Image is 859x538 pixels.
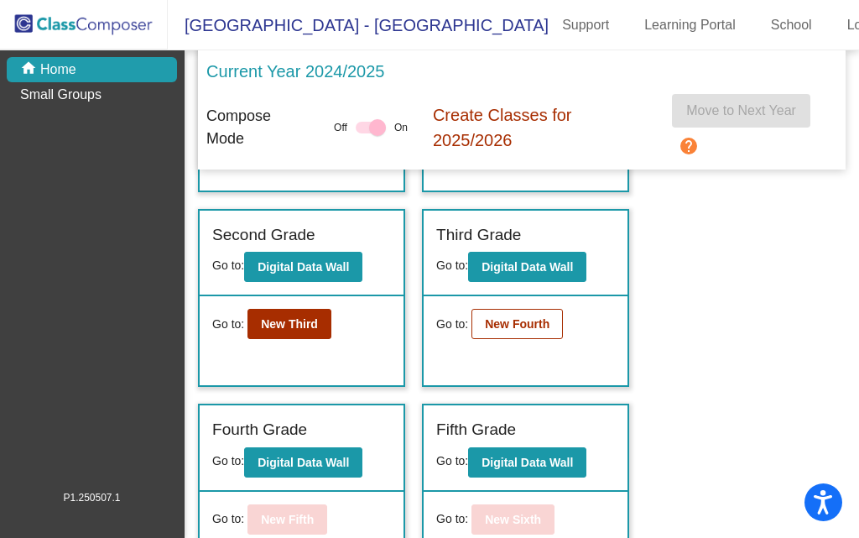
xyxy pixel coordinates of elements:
[482,456,573,469] b: Digital Data Wall
[482,260,573,274] b: Digital Data Wall
[485,513,541,526] b: New Sixth
[485,317,549,331] b: New Fourth
[168,12,549,39] span: [GEOGRAPHIC_DATA] - [GEOGRAPHIC_DATA]
[679,136,699,156] mat-icon: help
[244,447,362,478] button: Digital Data Wall
[631,12,749,39] a: Learning Portal
[247,504,327,535] button: New Fifth
[549,12,622,39] a: Support
[436,259,468,272] span: Go to:
[261,513,314,526] b: New Fifth
[20,85,102,105] p: Small Groups
[468,447,586,478] button: Digital Data Wall
[436,316,468,333] span: Go to:
[212,418,307,442] label: Fourth Grade
[471,309,563,339] button: New Fourth
[212,510,244,528] span: Go to:
[394,120,408,135] span: On
[672,94,810,128] button: Move to Next Year
[212,454,244,467] span: Go to:
[212,259,244,272] span: Go to:
[334,120,347,135] span: Off
[258,456,349,469] b: Digital Data Wall
[247,309,331,339] button: New Third
[206,105,309,150] p: Compose Mode
[436,223,521,248] label: Third Grade
[757,12,825,39] a: School
[20,60,40,80] mat-icon: home
[212,223,315,248] label: Second Grade
[433,102,647,153] p: Create Classes for 2025/2026
[436,454,468,467] span: Go to:
[468,252,586,282] button: Digital Data Wall
[686,103,796,118] span: Move to Next Year
[40,60,76,80] p: Home
[258,260,349,274] b: Digital Data Wall
[261,317,318,331] b: New Third
[206,59,384,84] p: Current Year 2024/2025
[436,418,516,442] label: Fifth Grade
[244,252,362,282] button: Digital Data Wall
[212,316,244,333] span: Go to:
[471,504,554,535] button: New Sixth
[436,510,468,528] span: Go to:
